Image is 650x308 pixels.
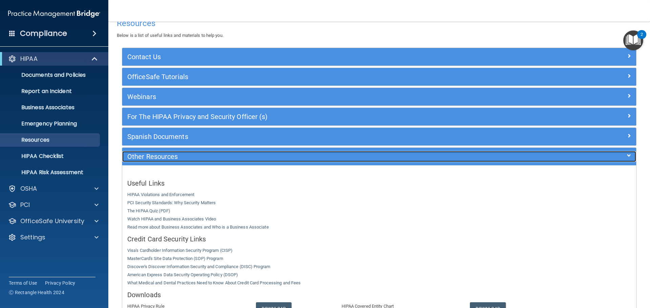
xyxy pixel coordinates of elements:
h4: Resources [117,19,642,28]
h5: Webinars [127,93,503,100]
button: Open Resource Center, 2 new notifications [623,30,643,50]
a: Contact Us [127,51,631,62]
a: Settings [8,233,99,241]
a: What Medical and Dental Practices Need to Know About Credit Card Processing and Fees [127,280,301,285]
h5: Spanish Documents [127,133,503,140]
p: OSHA [20,185,37,193]
a: MasterCard's Site Data Protection (SDP) Program [127,256,223,261]
a: OfficeSafe University [8,217,99,225]
a: HIPAA [8,55,98,63]
p: Settings [20,233,45,241]
a: Discover's Discover Information Security and Compliance (DISC) Program [127,264,270,269]
a: Webinars [127,91,631,102]
a: Read more about Business Associates and Who is a Business Associate [127,224,269,230]
h5: Useful Links [127,180,631,187]
p: Report an Incident [4,88,97,95]
a: OSHA [8,185,99,193]
p: Emergency Planning [4,120,97,127]
a: Spanish Documents [127,131,631,142]
p: OfficeSafe University [20,217,84,225]
h4: Compliance [20,29,67,38]
h5: Other Resources [127,153,503,160]
h5: Credit Card Security Links [127,235,631,243]
iframe: Drift Widget Chat Controller [533,260,642,287]
h5: Contact Us [127,53,503,61]
p: Business Associates [4,104,97,111]
p: HIPAA [20,55,38,63]
a: Privacy Policy [45,280,75,286]
a: American Express Data Security Operating Policy (DSOP) [127,272,238,277]
h5: OfficeSafe Tutorials [127,73,503,80]
p: PCI [20,201,30,209]
a: Visa's Cardholder Information Security Program (CISP) [127,248,233,253]
img: PMB logo [8,7,100,21]
a: PCI Security Standards: Why Security Matters [127,200,216,205]
div: 2 [641,34,643,43]
p: Documents and Policies [4,72,97,78]
a: HIPAA Violations and Enforcement [127,192,194,197]
p: HIPAA Checklist [4,153,97,160]
a: PCI [8,201,99,209]
h5: Downloads [127,291,631,299]
p: HIPAA Risk Assessment [4,169,97,176]
a: OfficeSafe Tutorials [127,71,631,82]
a: The HIPAA Quiz (PDF) [127,208,170,213]
a: Watch HIPAA and Business Associates Video [127,216,216,221]
span: Below is a list of useful links and materials to help you. [117,33,223,38]
a: Other Resources [127,151,631,162]
p: Resources [4,137,97,143]
a: For The HIPAA Privacy and Security Officer (s) [127,111,631,122]
h5: For The HIPAA Privacy and Security Officer (s) [127,113,503,120]
span: Ⓒ Rectangle Health 2024 [9,289,64,296]
a: Terms of Use [9,280,37,286]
